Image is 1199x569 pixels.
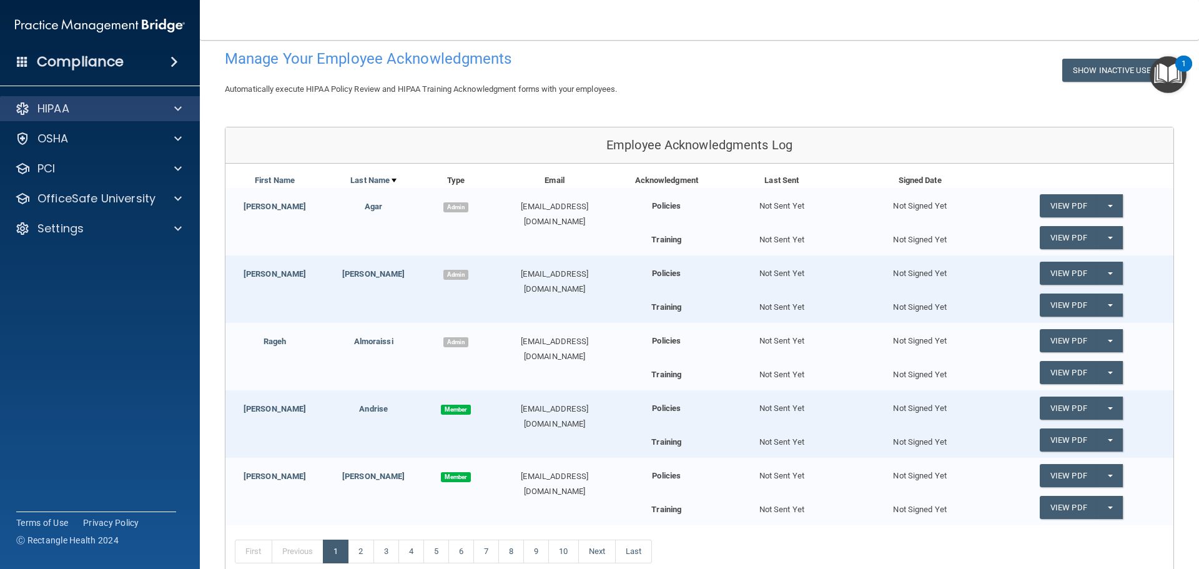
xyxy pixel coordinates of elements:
[652,403,681,413] b: Policies
[652,336,681,345] b: Policies
[225,84,617,94] span: Automatically execute HIPAA Policy Review and HIPAA Training Acknowledgment forms with your emplo...
[1040,428,1097,452] a: View PDF
[1137,483,1184,530] iframe: Drift Widget Chat Controller
[651,302,681,312] b: Training
[473,540,499,563] a: 7
[713,226,851,247] div: Not Sent Yet
[498,540,524,563] a: 8
[37,101,69,116] p: HIPAA
[713,428,851,450] div: Not Sent Yet
[15,101,182,116] a: HIPAA
[1040,226,1097,249] a: View PDF
[423,173,488,188] div: Type
[37,191,155,206] p: OfficeSafe University
[652,471,681,480] b: Policies
[1040,194,1097,217] a: View PDF
[342,269,405,279] a: [PERSON_NAME]
[398,540,424,563] a: 4
[37,53,124,71] h4: Compliance
[225,51,771,67] h4: Manage Your Employee Acknowledgments
[244,404,306,413] a: [PERSON_NAME]
[37,131,69,146] p: OSHA
[264,337,287,346] a: Rageh
[523,540,549,563] a: 9
[713,173,851,188] div: Last Sent
[15,221,182,236] a: Settings
[443,270,468,280] span: Admin
[225,127,1173,164] div: Employee Acknowledgments Log
[713,496,851,517] div: Not Sent Yet
[348,540,373,563] a: 2
[651,437,681,447] b: Training
[621,173,713,188] div: Acknowledgment
[578,540,616,563] a: Next
[244,269,306,279] a: [PERSON_NAME]
[851,390,989,416] div: Not Signed Yet
[851,226,989,247] div: Not Signed Yet
[652,269,681,278] b: Policies
[37,161,55,176] p: PCI
[244,202,306,211] a: [PERSON_NAME]
[443,202,468,212] span: Admin
[365,202,382,211] a: Agar
[1040,262,1097,285] a: View PDF
[16,517,68,529] a: Terms of Use
[489,469,621,499] div: [EMAIL_ADDRESS][DOMAIN_NAME]
[1040,496,1097,519] a: View PDF
[235,540,272,563] a: First
[423,540,449,563] a: 5
[15,131,182,146] a: OSHA
[244,472,306,481] a: [PERSON_NAME]
[15,191,182,206] a: OfficeSafe University
[350,173,397,188] a: Last Name
[851,323,989,349] div: Not Signed Yet
[1062,59,1171,82] button: Show Inactive Users
[1040,329,1097,352] a: View PDF
[83,517,139,529] a: Privacy Policy
[342,472,405,481] a: [PERSON_NAME]
[713,390,851,416] div: Not Sent Yet
[851,173,989,188] div: Signed Date
[713,458,851,483] div: Not Sent Yet
[615,540,652,563] a: Last
[651,370,681,379] b: Training
[851,294,989,315] div: Not Signed Yet
[37,221,84,236] p: Settings
[851,496,989,517] div: Not Signed Yet
[851,255,989,281] div: Not Signed Yet
[448,540,474,563] a: 6
[713,294,851,315] div: Not Sent Yet
[255,173,295,188] a: First Name
[1040,294,1097,317] a: View PDF
[651,505,681,514] b: Training
[851,428,989,450] div: Not Signed Yet
[16,534,119,547] span: Ⓒ Rectangle Health 2024
[713,361,851,382] div: Not Sent Yet
[489,402,621,432] div: [EMAIL_ADDRESS][DOMAIN_NAME]
[1040,361,1097,384] a: View PDF
[441,472,471,482] span: Member
[713,255,851,281] div: Not Sent Yet
[713,323,851,349] div: Not Sent Yet
[548,540,578,563] a: 10
[323,540,348,563] a: 1
[713,188,851,214] div: Not Sent Yet
[15,161,182,176] a: PCI
[373,540,399,563] a: 3
[1040,464,1097,487] a: View PDF
[272,540,324,563] a: Previous
[1040,397,1097,420] a: View PDF
[1150,56,1187,93] button: Open Resource Center, 1 new notification
[851,361,989,382] div: Not Signed Yet
[489,199,621,229] div: [EMAIL_ADDRESS][DOMAIN_NAME]
[851,188,989,214] div: Not Signed Yet
[359,404,388,413] a: Andrise
[489,334,621,364] div: [EMAIL_ADDRESS][DOMAIN_NAME]
[1182,64,1186,80] div: 1
[652,201,681,210] b: Policies
[651,235,681,244] b: Training
[851,458,989,483] div: Not Signed Yet
[443,337,468,347] span: Admin
[489,267,621,297] div: [EMAIL_ADDRESS][DOMAIN_NAME]
[15,13,185,38] img: PMB logo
